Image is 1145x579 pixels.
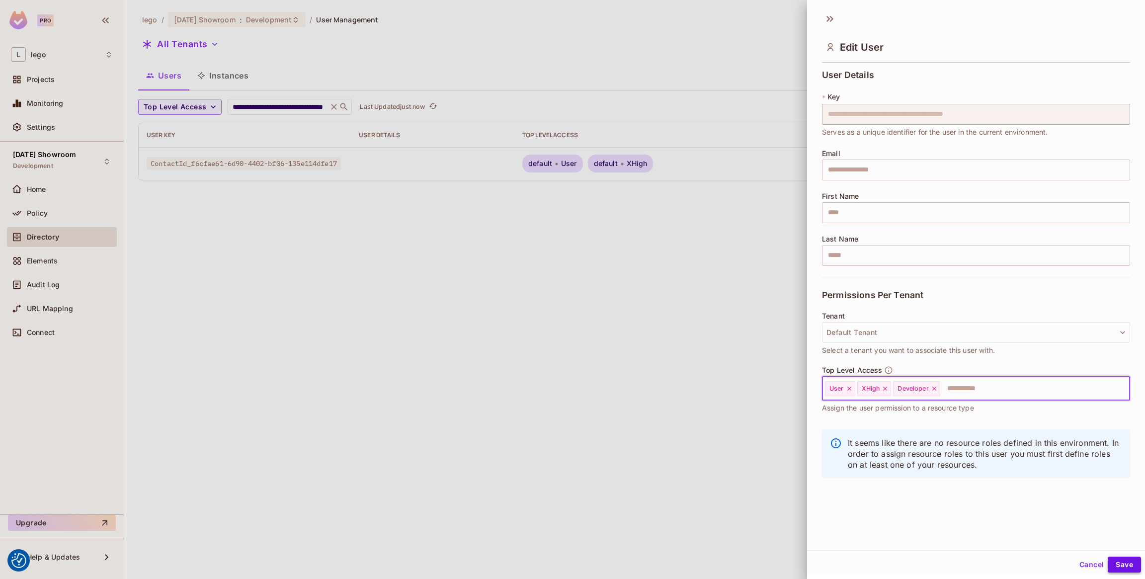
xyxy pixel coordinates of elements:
img: Revisit consent button [11,553,26,568]
span: Tenant [822,312,845,320]
span: Serves as a unique identifier for the user in the current environment. [822,127,1048,138]
div: User [825,381,855,396]
span: Key [827,93,840,101]
span: Edit User [840,41,884,53]
button: Default Tenant [822,322,1130,343]
span: Top Level Access [822,366,882,374]
button: Save [1108,557,1141,573]
span: Permissions Per Tenant [822,290,923,300]
span: Select a tenant you want to associate this user with. [822,345,995,356]
div: Developer [893,381,940,396]
div: XHigh [857,381,892,396]
span: Developer [898,385,928,393]
span: User Details [822,70,874,80]
p: It seems like there are no resource roles defined in this environment. In order to assign resourc... [848,437,1122,470]
button: Cancel [1075,557,1108,573]
button: Consent Preferences [11,553,26,568]
span: User [829,385,844,393]
span: XHigh [862,385,880,393]
button: Open [1125,387,1127,389]
span: Assign the user permission to a resource type [822,403,974,414]
span: Last Name [822,235,858,243]
span: Email [822,150,840,158]
span: First Name [822,192,859,200]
